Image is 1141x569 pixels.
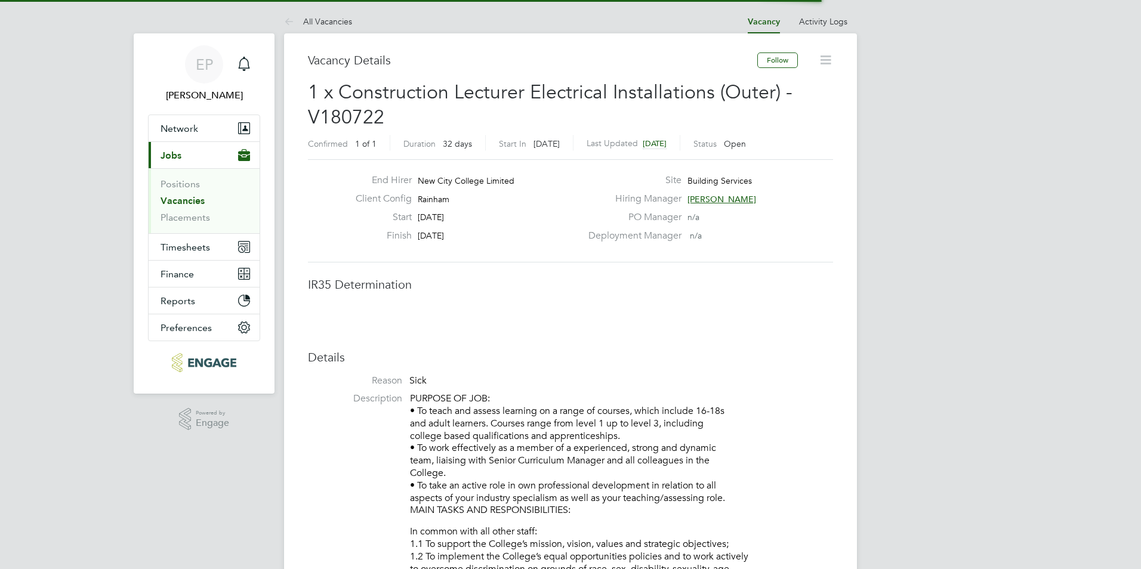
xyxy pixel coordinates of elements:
[757,52,798,68] button: Follow
[643,138,667,149] span: [DATE]
[308,392,402,405] label: Description
[581,230,681,242] label: Deployment Manager
[499,138,526,149] label: Start In
[149,287,260,314] button: Reports
[403,138,436,149] label: Duration
[724,138,746,149] span: Open
[161,150,181,161] span: Jobs
[690,230,702,241] span: n/a
[148,88,260,103] span: Emma Procter
[196,418,229,428] span: Engage
[149,115,260,141] button: Network
[418,230,444,241] span: [DATE]
[799,16,847,27] a: Activity Logs
[149,261,260,287] button: Finance
[308,52,757,68] h3: Vacancy Details
[149,168,260,233] div: Jobs
[179,408,230,431] a: Powered byEngage
[308,350,833,365] h3: Details
[161,242,210,253] span: Timesheets
[346,211,412,224] label: Start
[149,142,260,168] button: Jobs
[693,138,717,149] label: Status
[134,33,275,394] nav: Main navigation
[308,138,348,149] label: Confirmed
[161,212,210,223] a: Placements
[687,175,752,186] span: Building Services
[587,138,638,149] label: Last Updated
[284,16,352,27] a: All Vacancies
[443,138,472,149] span: 32 days
[581,174,681,187] label: Site
[581,193,681,205] label: Hiring Manager
[355,138,377,149] span: 1 of 1
[687,194,756,205] span: [PERSON_NAME]
[409,375,427,386] span: Sick
[161,178,200,190] a: Positions
[161,123,198,134] span: Network
[308,375,402,387] label: Reason
[196,408,229,418] span: Powered by
[346,174,412,187] label: End Hirer
[308,277,833,292] h3: IR35 Determination
[161,295,195,307] span: Reports
[418,194,449,205] span: Rainham
[748,17,780,27] a: Vacancy
[148,353,260,372] a: Go to home page
[308,81,792,129] span: 1 x Construction Lecturer Electrical Installations (Outer) - V180722
[149,314,260,341] button: Preferences
[410,392,833,517] p: PURPOSE OF JOB: • To teach and assess learning on a range of courses, which include 16-18s and ad...
[687,212,699,222] span: n/a
[161,195,205,206] a: Vacancies
[148,45,260,103] a: EP[PERSON_NAME]
[161,322,212,333] span: Preferences
[346,193,412,205] label: Client Config
[161,268,194,280] span: Finance
[196,57,213,72] span: EP
[418,212,444,222] span: [DATE]
[172,353,236,372] img: carbonrecruitment-logo-retina.png
[534,138,560,149] span: [DATE]
[418,175,514,186] span: New City College Limited
[581,211,681,224] label: PO Manager
[149,234,260,260] button: Timesheets
[346,230,412,242] label: Finish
